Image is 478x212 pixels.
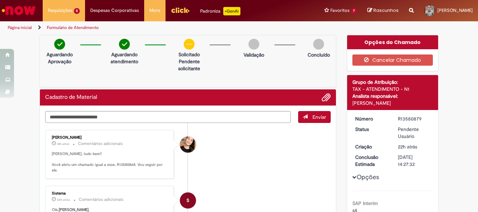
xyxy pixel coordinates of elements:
img: ServiceNow [1,3,37,17]
p: Solicitado [172,51,206,58]
button: Cancelar Chamado [352,54,433,66]
p: Aguardando Aprovação [43,51,77,65]
p: Concluído [308,51,330,58]
small: Comentários adicionais [79,197,124,203]
dt: Status [350,126,393,133]
time: 30/09/2025 11:27:24 [398,144,417,150]
span: Requisições [48,7,72,14]
div: Grupo de Atribuição: [352,79,433,86]
img: img-circle-grey.png [248,39,259,50]
div: [PERSON_NAME] [352,100,433,107]
dt: Conclusão Estimada [350,154,393,168]
a: Formulário de Atendimento [47,25,99,30]
span: 5 [74,8,80,14]
time: 30/09/2025 15:23:57 [57,142,69,146]
img: img-circle-grey.png [313,39,324,50]
a: Página inicial [8,25,32,30]
span: 7 [351,8,357,14]
span: More [149,7,160,14]
dt: Criação [350,143,393,150]
button: Adicionar anexos [322,93,331,102]
div: Sistema [52,191,168,196]
div: Opções do Chamado [347,35,438,49]
button: Enviar [298,111,331,123]
p: Validação [244,51,264,58]
span: 18h atrás [57,142,69,146]
span: [PERSON_NAME] [437,7,473,13]
div: System [180,192,196,209]
span: 22h atrás [57,198,70,202]
a: Rascunhos [367,7,399,14]
span: Rascunhos [373,7,399,14]
dt: Número [350,115,393,122]
div: Analista responsável: [352,93,433,100]
div: TAX - ATENDIMENTO - N1 [352,86,433,93]
span: S [187,192,189,209]
img: check-circle-green.png [54,39,65,50]
small: Comentários adicionais [78,141,123,147]
span: Despesas Corporativas [90,7,139,14]
span: Enviar [312,114,326,120]
div: [DATE] 14:27:32 [398,154,430,168]
p: +GenAi [223,7,240,15]
img: check-circle-green.png [119,39,130,50]
span: Favoritos [330,7,350,14]
p: Aguardando atendimento [107,51,141,65]
ul: Trilhas de página [5,21,314,34]
p: Pendente solicitante [172,58,206,72]
div: R13580879 [398,115,430,122]
div: Pendente Usuário [398,126,430,140]
textarea: Digite sua mensagem aqui... [45,111,291,123]
h2: Cadastro de Material Histórico de tíquete [45,94,97,101]
div: [PERSON_NAME] [52,136,168,140]
time: 30/09/2025 11:27:39 [57,198,70,202]
img: click_logo_yellow_360x200.png [171,5,190,15]
b: SAP Interim [352,200,378,206]
div: 30/09/2025 11:27:24 [398,143,430,150]
div: Sabrina De Vasconcelos [180,137,196,153]
p: [PERSON_NAME], tudo bem? Você abriu um chamado igual a esse, R13580868. Vou seguir por ele. [52,151,168,173]
img: circle-minus.png [184,39,195,50]
div: Padroniza [200,7,240,15]
span: 22h atrás [398,144,417,150]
